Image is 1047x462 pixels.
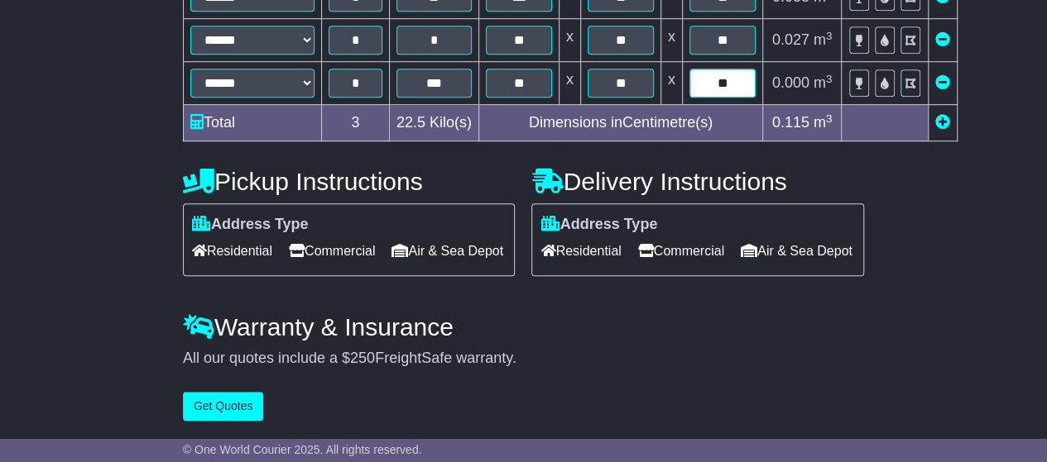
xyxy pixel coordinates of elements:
[183,392,264,421] button: Get Quotes
[559,62,580,105] td: x
[289,238,375,264] span: Commercial
[660,19,682,62] td: x
[935,31,950,48] a: Remove this item
[772,31,809,48] span: 0.027
[814,31,833,48] span: m
[935,74,950,91] a: Remove this item
[660,62,682,105] td: x
[192,216,309,234] label: Address Type
[183,105,321,141] td: Total
[540,238,621,264] span: Residential
[350,350,375,366] span: 250
[531,168,864,195] h4: Delivery Instructions
[826,30,833,42] sup: 3
[814,74,833,91] span: m
[935,114,950,131] a: Add new item
[772,114,809,131] span: 0.115
[192,238,272,264] span: Residential
[183,313,864,341] h4: Warranty & Insurance
[183,350,864,368] div: All our quotes include a $ FreightSafe warranty.
[389,105,478,141] td: Kilo(s)
[321,105,389,141] td: 3
[638,238,724,264] span: Commercial
[826,73,833,85] sup: 3
[559,19,580,62] td: x
[183,443,422,456] span: © One World Courier 2025. All rights reserved.
[540,216,657,234] label: Address Type
[478,105,762,141] td: Dimensions in Centimetre(s)
[391,238,503,264] span: Air & Sea Depot
[396,114,425,131] span: 22.5
[183,168,516,195] h4: Pickup Instructions
[814,114,833,131] span: m
[826,112,833,125] sup: 3
[772,74,809,91] span: 0.000
[741,238,852,264] span: Air & Sea Depot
